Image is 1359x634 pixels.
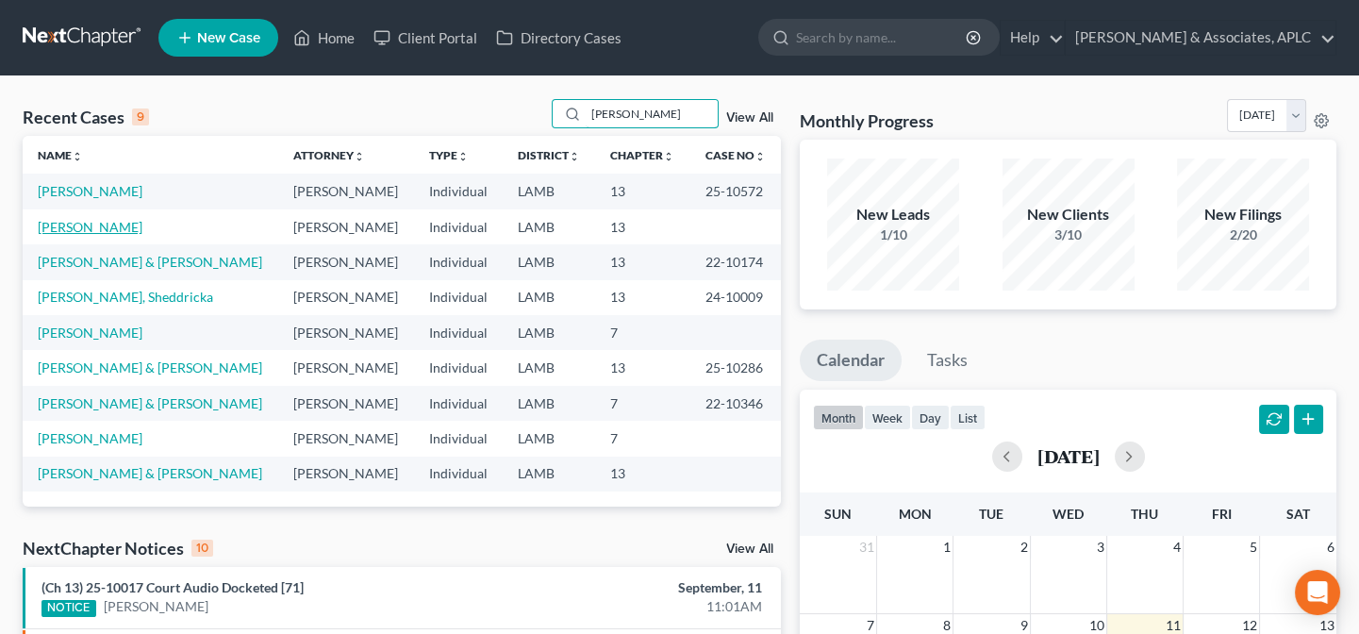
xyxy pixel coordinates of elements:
[38,289,213,305] a: [PERSON_NAME], Sheddricka
[1295,570,1340,615] div: Open Intercom Messenger
[278,457,414,492] td: [PERSON_NAME]
[595,174,689,209] td: 13
[293,148,365,162] a: Attorneyunfold_more
[1019,536,1030,559] span: 2
[1095,536,1106,559] span: 3
[690,350,781,385] td: 25-10286
[595,209,689,244] td: 13
[503,280,595,315] td: LAMB
[38,254,262,270] a: [PERSON_NAME] & [PERSON_NAME]
[1177,225,1309,244] div: 2/20
[191,540,213,557] div: 10
[595,350,689,385] td: 13
[535,597,762,616] div: 11:01AM
[796,20,969,55] input: Search by name...
[197,31,260,45] span: New Case
[864,405,911,430] button: week
[414,315,503,350] td: Individual
[690,244,781,279] td: 22-10174
[950,405,986,430] button: list
[38,183,142,199] a: [PERSON_NAME]
[38,430,142,446] a: [PERSON_NAME]
[1052,506,1084,522] span: Wed
[705,148,766,162] a: Case Nounfold_more
[41,600,96,617] div: NOTICE
[518,148,580,162] a: Districtunfold_more
[278,174,414,209] td: [PERSON_NAME]
[503,421,595,456] td: LAMB
[132,108,149,125] div: 9
[690,386,781,421] td: 22-10346
[1286,506,1310,522] span: Sat
[800,340,902,381] a: Calendar
[38,325,142,341] a: [PERSON_NAME]
[979,506,1003,522] span: Tue
[663,151,674,162] i: unfold_more
[457,151,469,162] i: unfold_more
[503,209,595,244] td: LAMB
[827,204,959,225] div: New Leads
[1003,204,1135,225] div: New Clients
[595,457,689,492] td: 13
[38,395,262,411] a: [PERSON_NAME] & [PERSON_NAME]
[503,315,595,350] td: LAMB
[857,536,876,559] span: 31
[1037,446,1100,466] h2: [DATE]
[503,174,595,209] td: LAMB
[41,579,304,595] a: (Ch 13) 25-10017 Court Audio Docketed [71]
[595,280,689,315] td: 13
[1171,536,1183,559] span: 4
[595,386,689,421] td: 7
[569,151,580,162] i: unfold_more
[354,151,365,162] i: unfold_more
[23,537,213,559] div: NextChapter Notices
[38,359,262,375] a: [PERSON_NAME] & [PERSON_NAME]
[414,386,503,421] td: Individual
[1131,506,1158,522] span: Thu
[487,21,631,55] a: Directory Cases
[414,350,503,385] td: Individual
[690,280,781,315] td: 24-10009
[800,109,934,132] h3: Monthly Progress
[278,244,414,279] td: [PERSON_NAME]
[278,386,414,421] td: [PERSON_NAME]
[414,457,503,492] td: Individual
[941,536,953,559] span: 1
[38,148,83,162] a: Nameunfold_more
[535,578,762,597] div: September, 11
[690,174,781,209] td: 25-10572
[911,405,950,430] button: day
[910,340,985,381] a: Tasks
[754,151,766,162] i: unfold_more
[899,506,932,522] span: Mon
[726,542,773,556] a: View All
[503,386,595,421] td: LAMB
[595,244,689,279] td: 13
[595,421,689,456] td: 7
[1003,225,1135,244] div: 3/10
[278,280,414,315] td: [PERSON_NAME]
[414,421,503,456] td: Individual
[23,106,149,128] div: Recent Cases
[503,350,595,385] td: LAMB
[72,151,83,162] i: unfold_more
[1177,204,1309,225] div: New Filings
[278,315,414,350] td: [PERSON_NAME]
[414,280,503,315] td: Individual
[503,457,595,492] td: LAMB
[414,244,503,279] td: Individual
[284,21,364,55] a: Home
[1325,536,1336,559] span: 6
[726,111,773,125] a: View All
[414,209,503,244] td: Individual
[827,225,959,244] div: 1/10
[503,244,595,279] td: LAMB
[824,506,852,522] span: Sun
[586,100,718,127] input: Search by name...
[610,148,674,162] a: Chapterunfold_more
[429,148,469,162] a: Typeunfold_more
[278,350,414,385] td: [PERSON_NAME]
[1212,506,1232,522] span: Fri
[595,315,689,350] td: 7
[414,174,503,209] td: Individual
